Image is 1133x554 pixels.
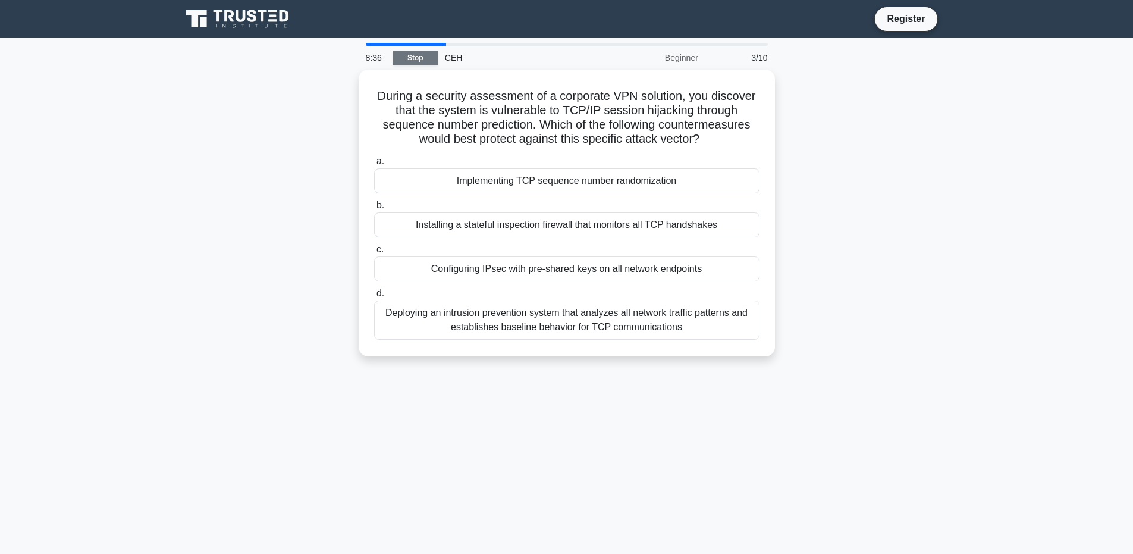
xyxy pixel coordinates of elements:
[376,244,384,254] span: c.
[438,46,601,70] div: CEH
[376,288,384,298] span: d.
[374,301,759,340] div: Deploying an intrusion prevention system that analyzes all network traffic patterns and establish...
[393,51,438,65] a: Stop
[359,46,393,70] div: 8:36
[376,156,384,166] span: a.
[601,46,705,70] div: Beginner
[373,89,761,147] h5: During a security assessment of a corporate VPN solution, you discover that the system is vulnera...
[376,200,384,210] span: b.
[880,11,932,26] a: Register
[374,212,759,237] div: Installing a stateful inspection firewall that monitors all TCP handshakes
[374,168,759,193] div: Implementing TCP sequence number randomization
[374,256,759,281] div: Configuring IPsec with pre-shared keys on all network endpoints
[705,46,775,70] div: 3/10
